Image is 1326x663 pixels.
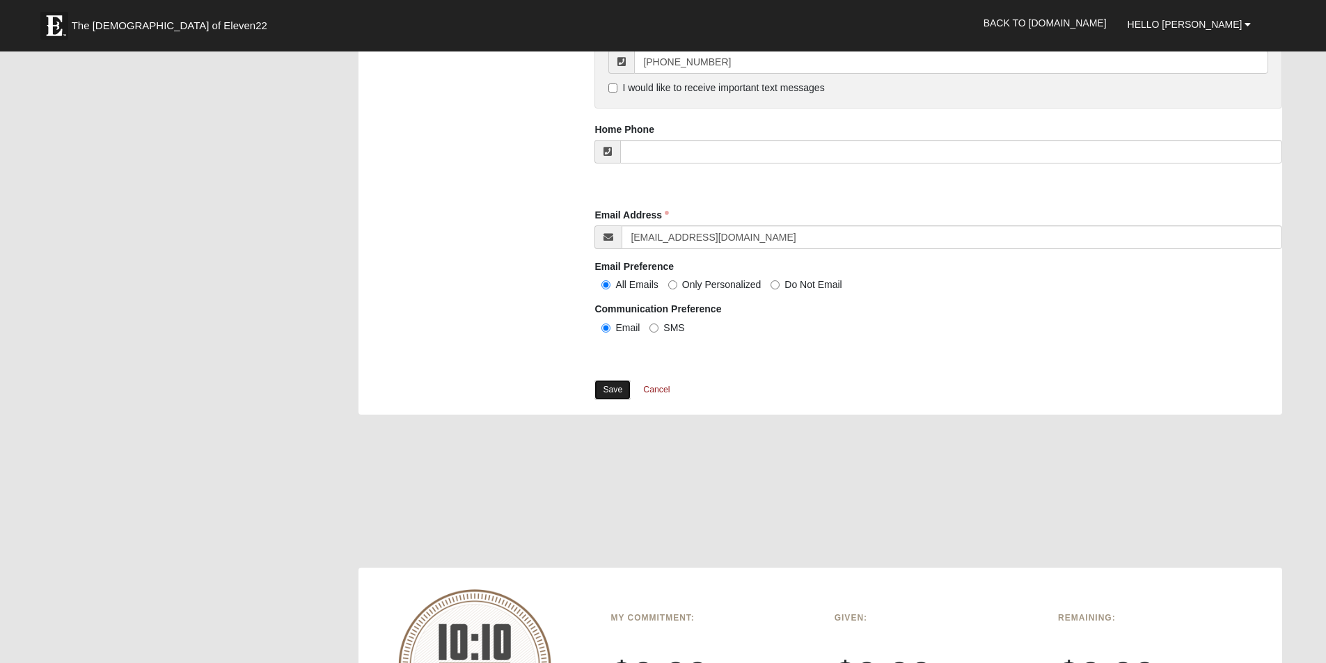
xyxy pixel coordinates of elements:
[601,323,610,333] input: Email
[784,279,842,290] span: Do Not Email
[610,613,813,623] h6: My Commitment:
[40,12,68,40] img: Eleven22 logo
[594,380,631,400] a: Save
[1128,19,1242,30] span: Hello [PERSON_NAME]
[33,5,312,40] a: The [DEMOGRAPHIC_DATA] of Eleven22
[771,280,780,289] input: Do Not Email
[1117,7,1262,42] a: Hello [PERSON_NAME]
[615,279,658,290] span: All Emails
[1058,613,1261,623] h6: Remaining:
[594,122,654,136] label: Home Phone
[622,82,824,93] span: I would like to receive important text messages
[973,6,1117,40] a: Back to [DOMAIN_NAME]
[668,280,677,289] input: Only Personalized
[72,19,267,33] span: The [DEMOGRAPHIC_DATA] of Eleven22
[608,83,617,93] input: I would like to receive important text messages
[601,280,610,289] input: All Emails
[594,259,674,273] label: Email Preference
[682,279,761,290] span: Only Personalized
[663,322,684,333] span: SMS
[594,302,721,316] label: Communication Preference
[594,208,669,222] label: Email Address
[634,379,679,401] a: Cancel
[615,322,640,333] span: Email
[649,323,658,333] input: SMS
[835,613,1037,623] h6: Given:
